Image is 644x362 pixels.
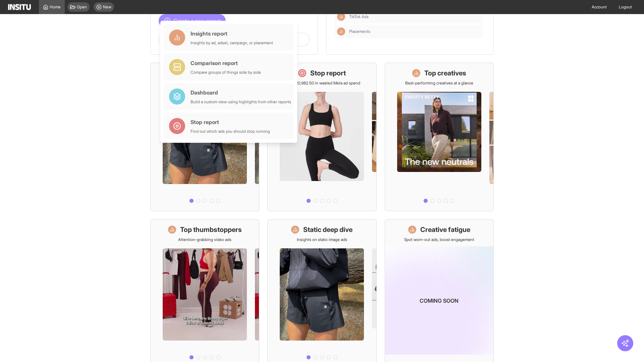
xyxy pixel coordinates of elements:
[191,40,273,46] div: Insights by ad, adset, campaign, or placement
[8,4,31,10] img: Logo
[337,27,345,36] div: Insights
[337,13,345,21] div: Insights
[191,99,291,105] div: Build a custom view using highlights from other reports
[349,29,370,34] span: Placements
[191,129,270,134] div: Find out which ads you should stop running
[50,4,61,10] span: Home
[424,68,466,78] h1: Top creatives
[405,80,473,86] p: Best-performing creatives at a glance
[349,29,480,34] span: Placements
[178,237,231,242] p: Attention-grabbing video ads
[303,225,353,234] h1: Static deep dive
[173,17,220,25] span: Create a new report
[283,80,360,86] p: Save £20,982.50 in wasted Meta ad spend
[191,29,273,38] div: Insights report
[267,63,376,211] a: Stop reportSave £20,982.50 in wasted Meta ad spend
[150,63,259,211] a: What's live nowSee all active ads instantly
[297,237,347,242] p: Insights on static image ads
[191,59,261,67] div: Comparison report
[180,225,242,234] h1: Top thumbstoppers
[77,4,87,10] span: Open
[349,14,480,19] span: TikTok Ads
[191,70,261,75] div: Compare groups of things side by side
[103,4,111,10] span: New
[191,88,291,97] div: Dashboard
[159,14,226,27] button: Create a new report
[385,63,494,211] a: Top creativesBest-performing creatives at a glance
[349,14,369,19] span: TikTok Ads
[310,68,346,78] h1: Stop report
[191,118,270,126] div: Stop report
